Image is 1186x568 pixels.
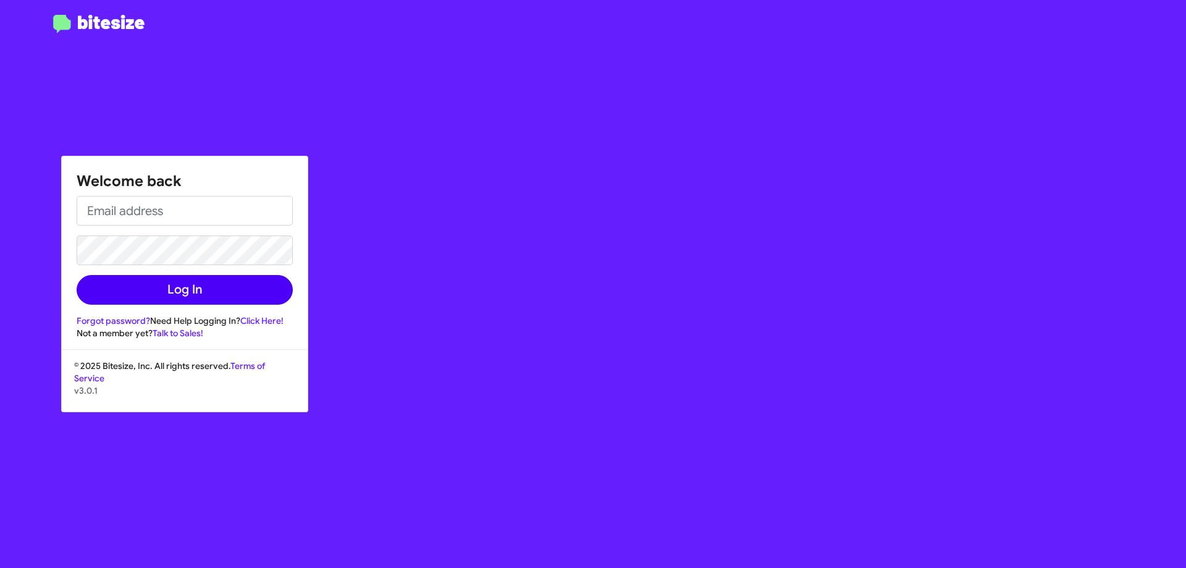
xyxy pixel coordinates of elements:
[62,360,308,412] div: © 2025 Bitesize, Inc. All rights reserved.
[77,275,293,305] button: Log In
[77,315,150,326] a: Forgot password?
[77,315,293,327] div: Need Help Logging In?
[77,196,293,226] input: Email address
[77,171,293,191] h1: Welcome back
[74,384,295,397] p: v3.0.1
[77,327,293,339] div: Not a member yet?
[153,328,203,339] a: Talk to Sales!
[240,315,284,326] a: Click Here!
